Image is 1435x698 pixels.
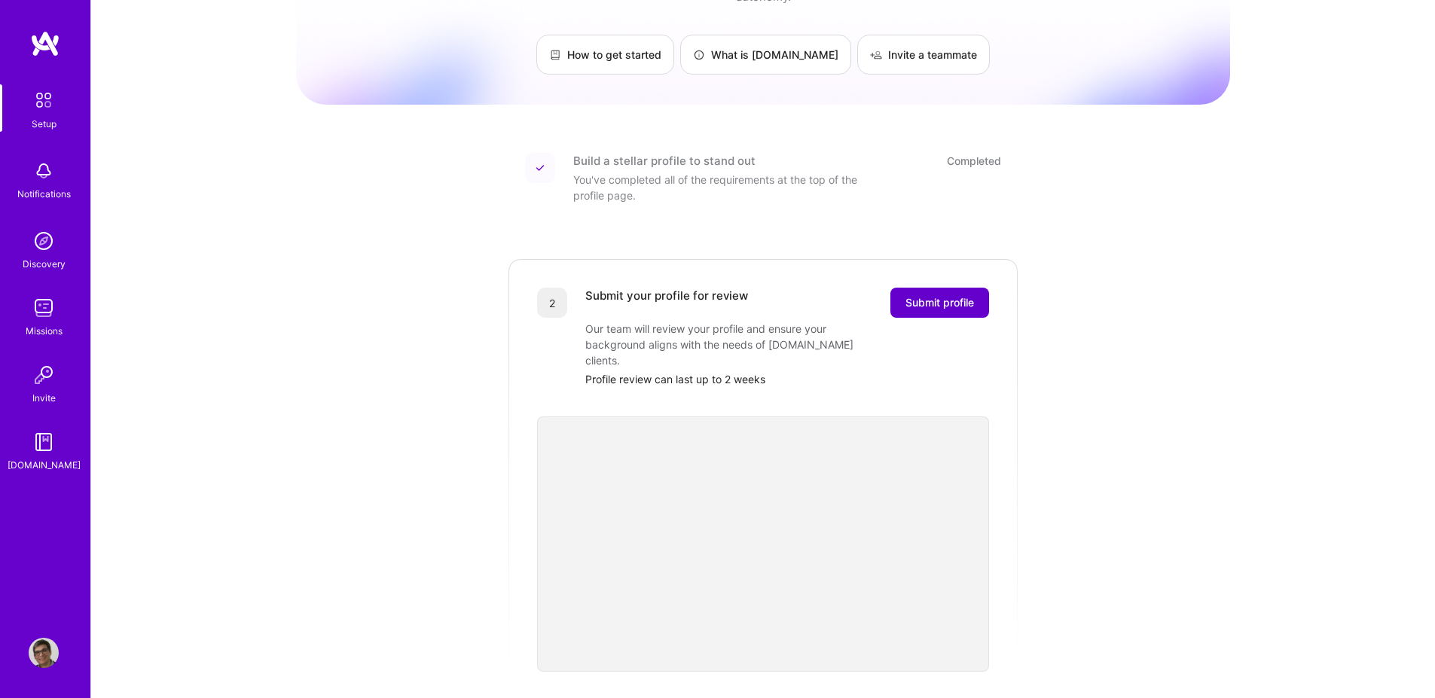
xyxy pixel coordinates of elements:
div: Missions [26,323,63,339]
div: [DOMAIN_NAME] [8,457,81,473]
a: User Avatar [25,638,63,668]
img: teamwork [29,293,59,323]
img: Invite a teammate [870,49,882,61]
div: Completed [947,153,1001,169]
img: guide book [29,427,59,457]
img: Invite [29,360,59,390]
div: Discovery [23,256,66,272]
iframe: video [537,416,989,672]
img: What is A.Team [693,49,705,61]
img: Completed [536,163,545,172]
div: Notifications [17,186,71,202]
img: logo [30,30,60,57]
img: setup [28,84,60,116]
div: Submit your profile for review [585,288,748,318]
div: You've completed all of the requirements at the top of the profile page. [573,172,875,203]
img: bell [29,156,59,186]
div: Invite [32,390,56,406]
div: Setup [32,116,56,132]
a: How to get started [536,35,674,75]
div: Build a stellar profile to stand out [573,153,756,169]
div: 2 [537,288,567,318]
a: Invite a teammate [857,35,990,75]
img: User Avatar [29,638,59,668]
span: Submit profile [905,295,974,310]
button: Submit profile [890,288,989,318]
img: How to get started [549,49,561,61]
div: Our team will review your profile and ensure your background aligns with the needs of [DOMAIN_NAM... [585,321,887,368]
div: Profile review can last up to 2 weeks [585,371,989,387]
img: discovery [29,226,59,256]
a: What is [DOMAIN_NAME] [680,35,851,75]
